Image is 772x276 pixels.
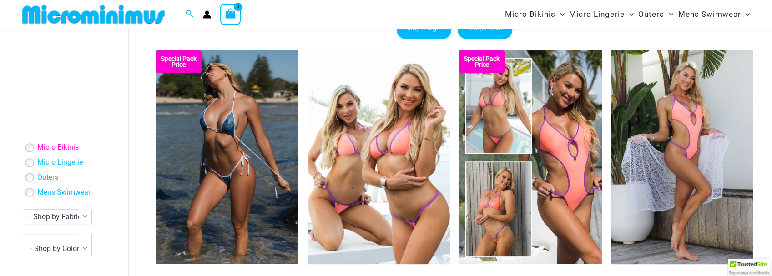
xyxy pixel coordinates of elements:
a: View Shopping Cart, empty [220,4,241,25]
span: Menu Toggle [555,3,565,26]
img: MM SHOP LOGO FLAT [19,4,168,25]
span: Mens Swimwear [678,3,741,26]
a: Outers [37,173,58,182]
a: Micro Bikinis [37,143,79,153]
a: Search icon link [186,9,194,20]
a: Mens SwimwearMenu ToggleMenu Toggle [676,3,752,26]
span: - Shop by Fabric [23,210,91,224]
span: - Shop by Fabric [30,212,81,221]
a: Waves Breaking Ocean 312 Top 456 Bottom 08 Waves Breaking Ocean 312 Top 456 Bottom 04Waves Breaki... [156,50,298,264]
a: Shop Packs [458,18,512,39]
a: Mens Swimwear [37,188,91,197]
span: - Shop by Color [30,244,79,253]
a: OutersMenu ToggleMenu Toggle [636,3,676,26]
a: Collection Pack (7) Collection Pack B (1)Collection Pack B (1) [459,50,601,264]
span: - Shop by Color [23,234,92,264]
span: Micro Bikinis [505,3,555,26]
a: Wild Card Neon Bliss Tri Top PackWild Card Neon Bliss Tri Top Pack BWild Card Neon Bliss Tri Top ... [308,50,450,264]
a: Shop Ranges [397,18,451,39]
span: - Shop by Fabric [23,209,92,224]
img: Wild Card Neon Bliss Tri Top Pack [308,50,450,264]
a: Wild Card Neon Bliss 312 Top 01Wild Card Neon Bliss 819 One Piece St Martin 5996 Sarong 04Wild Ca... [611,50,753,264]
span: Menu Toggle [741,3,750,26]
div: TrustedSite Certified [728,259,770,276]
img: Wild Card Neon Bliss 312 Top 01 [611,50,753,264]
nav: Site Navigation [501,1,754,27]
b: Special Pack Price [459,56,505,68]
a: Micro LingerieMenu ToggleMenu Toggle [567,3,636,26]
a: Micro Lingerie [37,158,83,167]
span: Outers [638,3,664,26]
b: Special Pack Price [156,56,202,68]
span: - Shop by Color [23,234,91,263]
span: Micro Lingerie [569,3,625,26]
a: Micro BikinisMenu ToggleMenu Toggle [503,3,567,26]
img: Collection Pack (7) [459,50,601,264]
span: Menu Toggle [625,3,634,26]
span: Menu Toggle [664,3,673,26]
a: Account icon link [203,10,211,19]
img: Waves Breaking Ocean 312 Top 456 Bottom 08 [156,50,298,264]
